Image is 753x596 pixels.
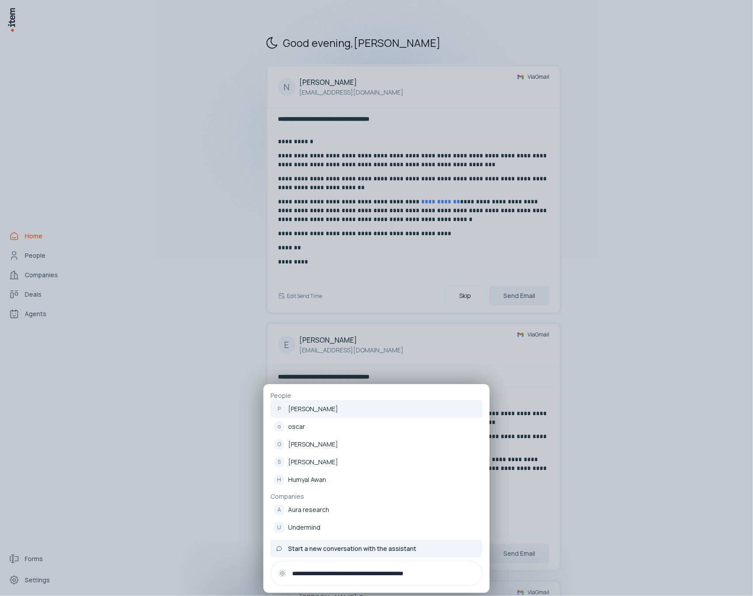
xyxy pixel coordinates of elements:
[274,504,285,515] div: A
[274,457,285,467] div: S
[270,436,483,453] a: O[PERSON_NAME]
[274,522,285,533] div: U
[270,400,483,418] a: P[PERSON_NAME]
[288,422,305,431] p: oscar
[270,519,483,536] a: UUndermind
[270,391,483,400] p: People
[274,439,285,450] div: O
[270,418,483,436] a: ooscar
[288,523,320,532] p: Undermind
[288,458,338,466] p: [PERSON_NAME]
[270,453,483,471] a: S[PERSON_NAME]
[288,505,329,514] p: Aura research
[270,501,483,519] a: AAura research
[274,404,285,414] div: P
[288,405,338,413] p: [PERSON_NAME]
[263,384,490,593] div: PeopleP[PERSON_NAME]ooscarO[PERSON_NAME]S[PERSON_NAME]HHumyal AwanCompaniesAAura researchUUndermi...
[288,475,326,484] p: Humyal Awan
[270,471,483,489] a: HHumyal Awan
[270,492,483,501] p: Companies
[274,474,285,485] div: H
[288,544,416,553] span: Start a new conversation with the assistant
[270,540,483,558] button: Start a new conversation with the assistant
[274,421,285,432] div: o
[288,440,338,449] p: [PERSON_NAME]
